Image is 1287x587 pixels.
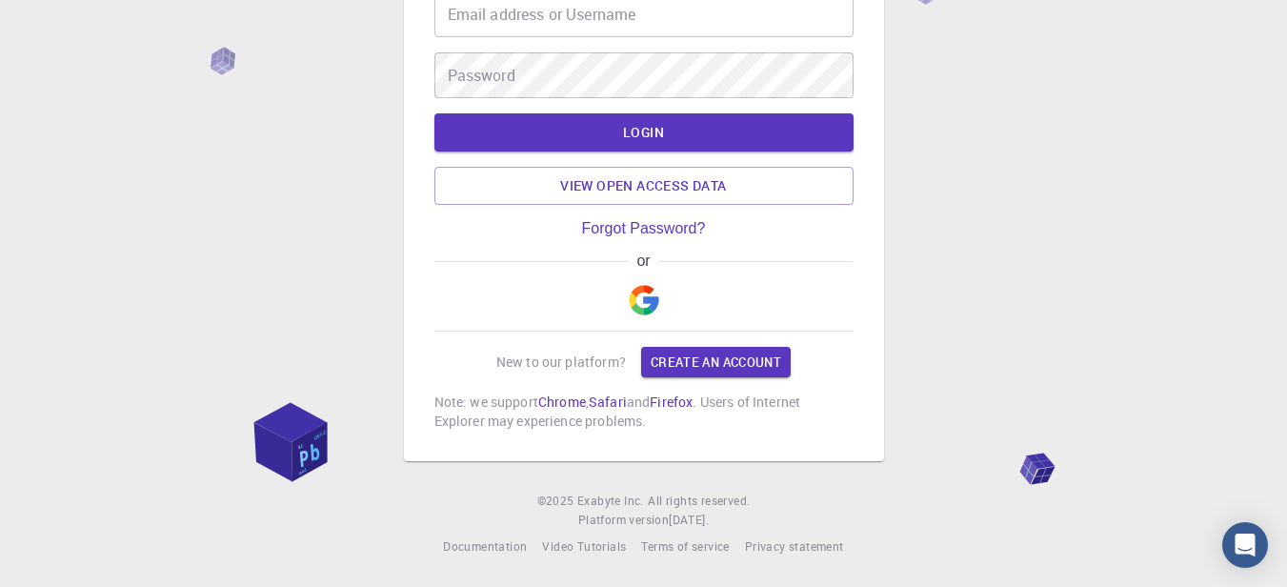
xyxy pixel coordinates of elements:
span: [DATE] . [669,512,709,527]
a: Video Tutorials [542,537,626,557]
span: or [628,253,659,270]
div: Open Intercom Messenger [1222,522,1268,568]
img: Google [629,285,659,315]
span: Platform version [578,511,669,530]
p: Note: we support , and . Users of Internet Explorer may experience problems. [434,393,854,431]
span: © 2025 [537,492,577,511]
a: Documentation [443,537,527,557]
a: [DATE]. [669,511,709,530]
a: Privacy statement [745,537,844,557]
span: Terms of service [641,538,729,554]
a: Create an account [641,347,791,377]
span: All rights reserved. [648,492,750,511]
button: LOGIN [434,113,854,152]
a: Forgot Password? [582,220,706,237]
a: Terms of service [641,537,729,557]
a: Exabyte Inc. [577,492,644,511]
p: New to our platform? [496,353,626,372]
a: Chrome [538,393,586,411]
span: Exabyte Inc. [577,493,644,508]
a: View open access data [434,167,854,205]
span: Video Tutorials [542,538,626,554]
span: Documentation [443,538,527,554]
span: Privacy statement [745,538,844,554]
a: Firefox [650,393,693,411]
a: Safari [589,393,627,411]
